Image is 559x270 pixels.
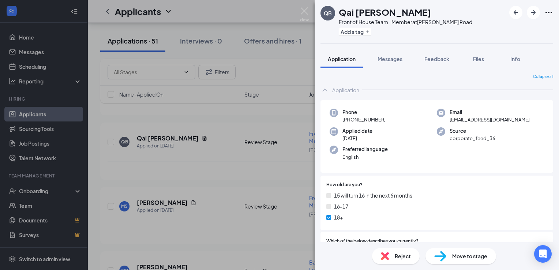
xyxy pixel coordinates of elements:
[326,181,363,188] span: How old are you?
[342,135,372,142] span: [DATE]
[342,146,388,153] span: Preferred language
[334,213,343,221] span: 18+
[509,6,522,19] button: ArrowLeftNew
[339,18,472,26] div: Front of House Team- Member at [PERSON_NAME] Road
[511,8,520,17] svg: ArrowLeftNew
[342,109,386,116] span: Phone
[328,56,356,62] span: Application
[342,127,372,135] span: Applied date
[527,6,540,19] button: ArrowRight
[534,245,552,263] div: Open Intercom Messenger
[324,10,332,17] div: QB
[424,56,449,62] span: Feedback
[450,127,495,135] span: Source
[529,8,538,17] svg: ArrowRight
[473,56,484,62] span: Files
[332,86,359,94] div: Application
[326,238,419,245] span: Which of the below describes you currently?
[342,116,386,123] span: [PHONE_NUMBER]
[533,74,553,80] span: Collapse all
[452,252,487,260] span: Move to stage
[339,28,371,35] button: PlusAdd a tag
[510,56,520,62] span: Info
[320,86,329,94] svg: ChevronUp
[339,6,431,18] h1: Qai [PERSON_NAME]
[395,252,411,260] span: Reject
[450,109,530,116] span: Email
[342,153,388,161] span: English
[544,8,553,17] svg: Ellipses
[334,191,412,199] span: 15 will turn 16 in the next 6 months
[378,56,402,62] span: Messages
[334,202,348,210] span: 16-17
[450,116,530,123] span: [EMAIL_ADDRESS][DOMAIN_NAME]
[365,30,369,34] svg: Plus
[450,135,495,142] span: corporate_feed_36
